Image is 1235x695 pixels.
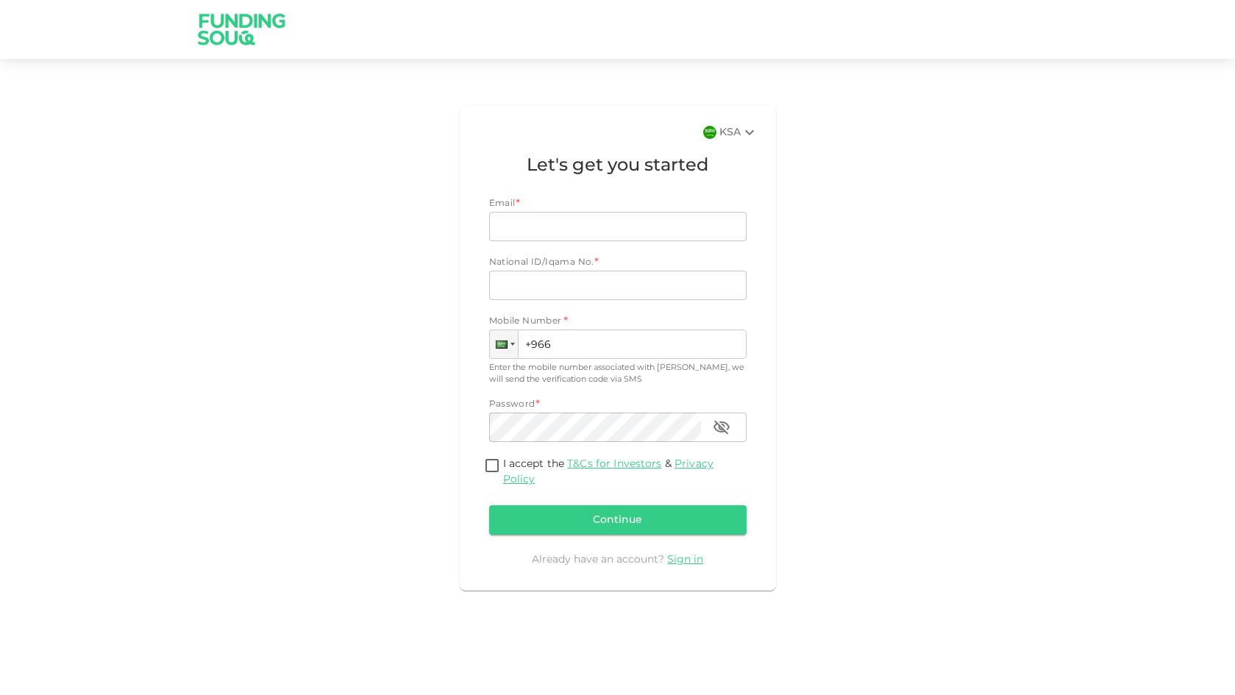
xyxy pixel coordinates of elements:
[567,459,661,469] a: T&Cs for Investors
[489,258,594,267] span: National ID/Iqama No.
[489,329,747,359] input: 1 (702) 123-4567
[489,271,747,300] input: nationalId
[489,413,701,442] input: password
[481,457,503,477] span: termsConditionsForInvestmentsAccepted
[489,212,730,241] input: email
[490,330,518,358] div: Saudi Arabia: + 966
[503,459,713,485] span: I accept the &
[489,552,747,567] div: Already have an account?
[489,315,562,329] span: Mobile Number
[489,505,747,535] button: Continue
[667,555,703,565] a: Sign in
[719,124,758,141] div: KSA
[489,362,747,386] div: Enter the mobile number associated with [PERSON_NAME], we will send the verification code via SMS
[489,400,535,409] span: Password
[703,126,716,139] img: flag-sa.b9a346574cdc8950dd34b50780441f57.svg
[503,459,713,485] a: Privacy Policy
[489,199,516,208] span: Email
[489,153,747,179] h1: Let's get you started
